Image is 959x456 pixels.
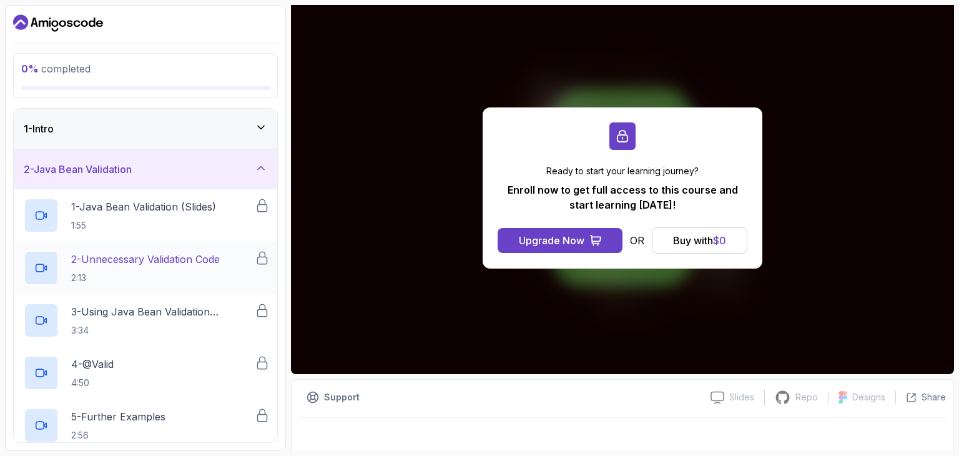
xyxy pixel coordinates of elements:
[498,165,747,177] p: Ready to start your learning journey?
[14,109,277,149] button: 1-Intro
[324,391,360,404] p: Support
[71,429,165,442] p: 2:56
[13,13,103,33] a: Dashboard
[71,357,114,372] p: 4 - @Valid
[71,409,165,424] p: 5 - Further Examples
[71,272,220,284] p: 2:13
[498,182,747,212] p: Enroll now to get full access to this course and start learning [DATE]!
[852,391,885,404] p: Designs
[498,228,622,253] button: Upgrade Now
[71,304,255,319] p: 3 - Using Java Bean Validation Annotations
[71,377,114,389] p: 4:50
[21,62,39,75] span: 0 %
[24,250,267,285] button: 2-Unnecessary Validation Code2:13
[21,62,91,75] span: completed
[299,387,367,407] button: Support button
[24,408,267,443] button: 5-Further Examples2:56
[652,227,747,254] button: Buy with$0
[71,252,220,267] p: 2 - Unnecessary Validation Code
[729,391,754,404] p: Slides
[673,233,726,248] div: Buy with
[922,391,946,404] p: Share
[519,233,584,248] div: Upgrade Now
[630,233,644,248] p: OR
[14,149,277,189] button: 2-Java Bean Validation
[24,303,267,338] button: 3-Using Java Bean Validation Annotations3:34
[71,324,255,337] p: 3:34
[713,234,726,247] span: $ 0
[71,219,216,232] p: 1:55
[795,391,818,404] p: Repo
[71,199,216,214] p: 1 - Java Bean Validation (Slides)
[24,198,267,233] button: 1-Java Bean Validation (Slides)1:55
[895,391,946,404] button: Share
[24,355,267,390] button: 4-@Valid4:50
[24,121,54,136] h3: 1 - Intro
[24,162,132,177] h3: 2 - Java Bean Validation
